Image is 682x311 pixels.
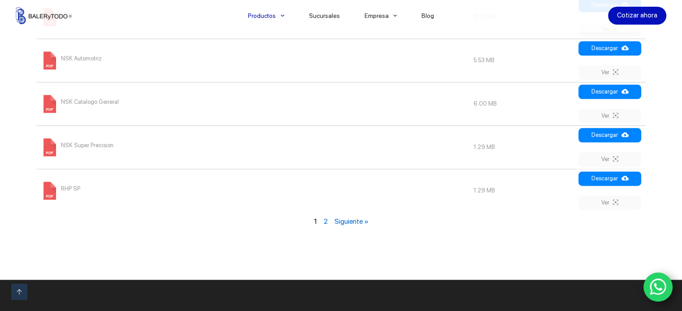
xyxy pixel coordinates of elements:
[41,144,113,150] a: NSK Super Precision
[61,95,119,109] span: NSK Catalogo General
[469,169,576,212] td: 1.29 MB
[313,217,317,226] span: 1
[578,196,641,210] a: Ver
[323,217,327,226] a: 2
[578,41,641,55] a: Descargar
[578,128,641,142] a: Descargar
[469,125,576,169] td: 1.29 MB
[578,85,641,99] a: Descargar
[578,109,641,123] a: Ver
[16,7,72,24] img: Balerytodo
[334,217,368,226] a: Siguiente »
[41,187,80,194] a: RHP SP
[578,65,641,80] a: Ver
[41,100,119,107] a: NSK Catalogo General
[469,38,576,82] td: 5.53 MB
[469,82,576,125] td: 6.00 MB
[41,57,102,64] a: NSK Automotriz
[61,182,80,196] span: RHP SP
[578,171,641,186] a: Descargar
[578,152,641,166] a: Ver
[11,284,27,300] a: Ir arriba
[608,7,666,25] a: Cotizar ahora
[643,273,673,302] a: WhatsApp
[61,51,102,66] span: NSK Automotriz
[61,138,113,153] span: NSK Super Precision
